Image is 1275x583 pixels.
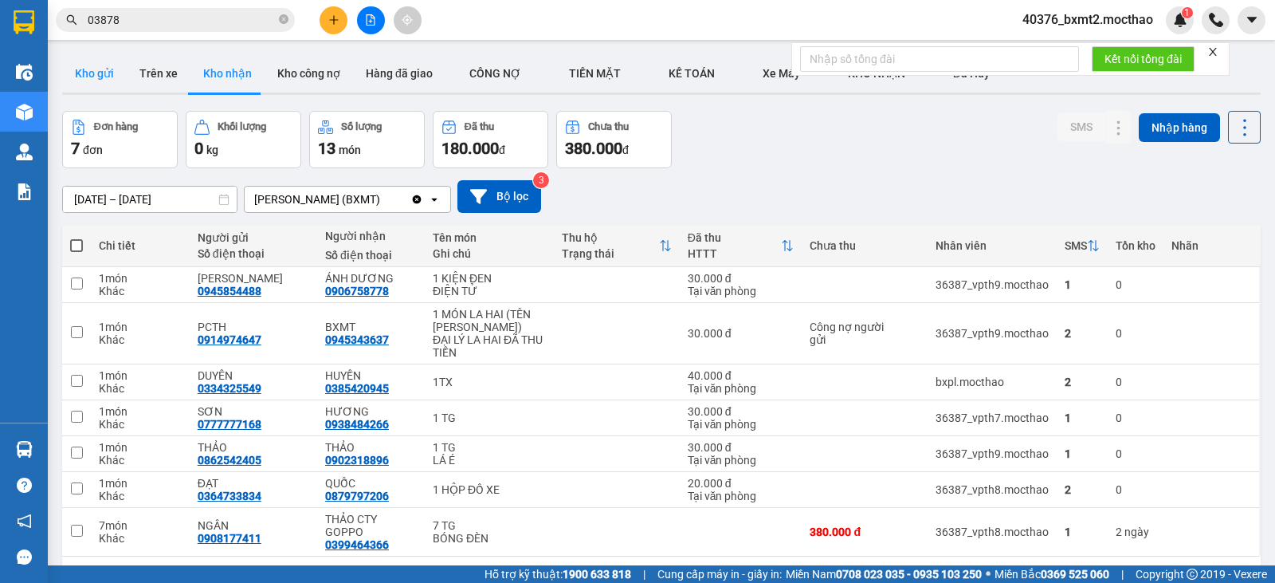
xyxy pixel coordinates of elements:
[66,14,77,26] span: search
[17,478,32,493] span: question-circle
[1057,225,1108,267] th: Toggle SortBy
[320,6,347,34] button: plus
[88,11,276,29] input: Tìm tên, số ĐT hoặc mã đơn
[688,327,794,340] div: 30.000 đ
[1116,278,1155,291] div: 0
[936,327,1049,340] div: 36387_vpth9.mocthao
[1207,46,1218,57] span: close
[99,490,182,502] div: Khác
[554,225,680,267] th: Toggle SortBy
[309,111,425,168] button: Số lượng13món
[218,121,266,132] div: Khối lượng
[936,239,1049,252] div: Nhân viên
[99,454,182,467] div: Khác
[325,333,389,346] div: 0945343637
[71,139,80,158] span: 7
[325,441,417,454] div: THẢO
[688,285,794,297] div: Tại văn phòng
[63,187,237,212] input: Select a date range.
[127,54,190,93] button: Trên xe
[688,490,794,502] div: Tại văn phòng
[562,231,659,244] div: Thu hộ
[1121,565,1124,583] span: |
[365,14,376,26] span: file-add
[1065,526,1100,538] div: 1
[394,6,422,34] button: aim
[800,46,1079,72] input: Nhập số tổng đài
[325,249,417,262] div: Số điện thoại
[198,405,309,418] div: SƠN
[318,139,335,158] span: 13
[16,183,33,200] img: solution-icon
[1116,239,1155,252] div: Tồn kho
[688,382,794,395] div: Tại văn phòng
[1182,7,1193,18] sup: 1
[433,308,546,333] div: 1 MÓN LA HAI (TÊN HƯƠNG)
[588,121,629,132] div: Chưa thu
[433,532,546,545] div: BÓNG ĐÈN
[16,441,33,458] img: warehouse-icon
[936,376,1049,388] div: bxpl.mocthao
[936,447,1049,460] div: 36387_vpth9.mocthao
[206,144,218,156] span: kg
[433,483,546,496] div: 1 HỘP ĐỒ XE
[688,369,794,382] div: 40.000 đ
[254,191,380,207] div: [PERSON_NAME] (BXMT)
[198,441,309,454] div: THẢO
[341,121,382,132] div: Số lượng
[936,278,1049,291] div: 36387_vpth9.mocthao
[325,490,389,502] div: 0879797206
[936,412,1049,424] div: 36387_vpth7.mocthao
[265,54,353,93] button: Kho công nợ
[94,121,138,132] div: Đơn hàng
[433,412,546,424] div: 1 TG
[16,144,33,160] img: warehouse-icon
[186,111,301,168] button: Khối lượng0kg
[1065,412,1100,424] div: 1
[198,285,261,297] div: 0945854488
[16,64,33,81] img: warehouse-icon
[433,441,546,454] div: 1 TG
[1065,278,1100,291] div: 1
[1041,568,1109,581] strong: 0369 525 060
[1116,412,1155,424] div: 0
[563,568,631,581] strong: 1900 633 818
[198,382,261,395] div: 0334325549
[353,54,445,93] button: Hàng đã giao
[810,239,920,252] div: Chưa thu
[1184,7,1190,18] span: 1
[410,193,423,206] svg: Clear value
[198,519,309,532] div: NGÂN
[1065,239,1087,252] div: SMS
[1187,569,1198,580] span: copyright
[198,418,261,431] div: 0777777168
[190,54,265,93] button: Kho nhận
[99,369,182,382] div: 1 món
[198,231,309,244] div: Người gửi
[569,67,621,80] span: TIỀN MẶT
[680,225,802,267] th: Toggle SortBy
[1209,13,1223,27] img: phone-icon
[433,519,546,532] div: 7 TG
[688,247,782,260] div: HTTT
[1173,13,1187,27] img: icon-new-feature
[99,405,182,418] div: 1 món
[499,144,505,156] span: đ
[325,454,389,467] div: 0902318896
[1010,10,1166,30] span: 40376_bxmt2.mocthao
[325,272,417,285] div: ÁNH DƯƠNG
[986,571,991,577] span: ⚪️
[1171,239,1251,252] div: Nhãn
[810,321,889,346] div: Công nợ người gửi
[457,180,541,213] button: Bộ lọc
[325,418,389,431] div: 0938484266
[433,111,548,168] button: Đã thu180.000đ
[198,272,309,285] div: HỒNG NHUNG
[279,13,288,28] span: close-circle
[936,483,1049,496] div: 36387_vpth8.mocthao
[198,321,309,333] div: PCTH
[936,526,1049,538] div: 36387_vpth8.mocthao
[433,231,546,244] div: Tên món
[198,454,261,467] div: 0862542405
[402,14,413,26] span: aim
